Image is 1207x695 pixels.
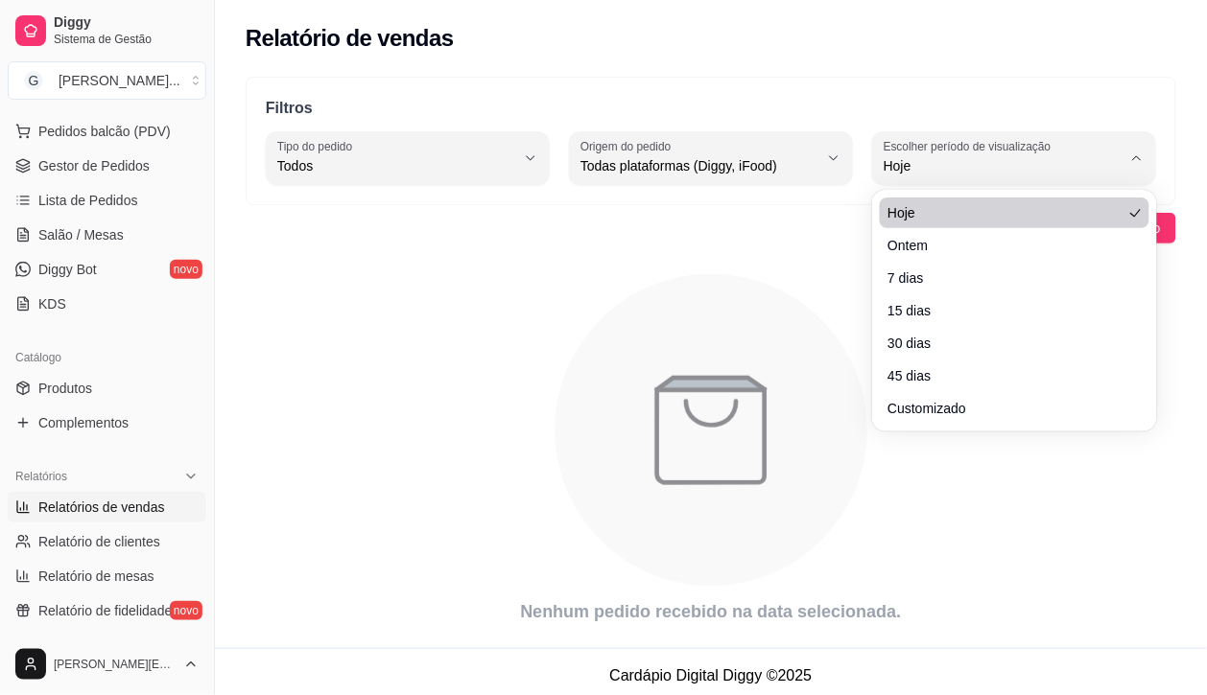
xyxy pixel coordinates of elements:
[38,260,97,279] span: Diggy Bot
[54,657,176,672] span: [PERSON_NAME][EMAIL_ADDRESS][DOMAIN_NAME]
[887,236,1122,255] span: Ontem
[38,413,129,432] span: Complementos
[277,156,515,175] span: Todos
[15,469,67,484] span: Relatórios
[38,122,171,141] span: Pedidos balcão (PDV)
[38,567,154,586] span: Relatório de mesas
[246,23,454,54] h2: Relatório de vendas
[38,191,138,210] span: Lista de Pedidos
[580,138,677,154] label: Origem do pedido
[580,156,818,175] span: Todas plataformas (Diggy, iFood)
[38,156,150,175] span: Gestor de Pedidos
[884,156,1122,175] span: Hoje
[54,14,199,32] span: Diggy
[887,268,1122,288] span: 7 dias
[38,532,160,551] span: Relatório de clientes
[277,138,359,154] label: Tipo do pedido
[8,61,206,100] button: Select a team
[887,366,1122,385] span: 45 dias
[887,203,1122,222] span: Hoje
[246,263,1176,598] div: animation
[38,601,172,620] span: Relatório de fidelidade
[59,71,180,90] div: [PERSON_NAME] ...
[8,342,206,373] div: Catálogo
[38,225,124,244] span: Salão / Mesas
[38,294,66,313] span: KDS
[38,379,92,398] span: Produtos
[266,97,1156,120] p: Filtros
[24,71,43,90] span: G
[246,598,1176,625] article: Nenhum pedido recebido na data selecionada.
[887,334,1122,353] span: 30 dias
[38,498,165,517] span: Relatórios de vendas
[54,32,199,47] span: Sistema de Gestão
[887,301,1122,320] span: 15 dias
[884,138,1057,154] label: Escolher período de visualização
[887,399,1122,418] span: Customizado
